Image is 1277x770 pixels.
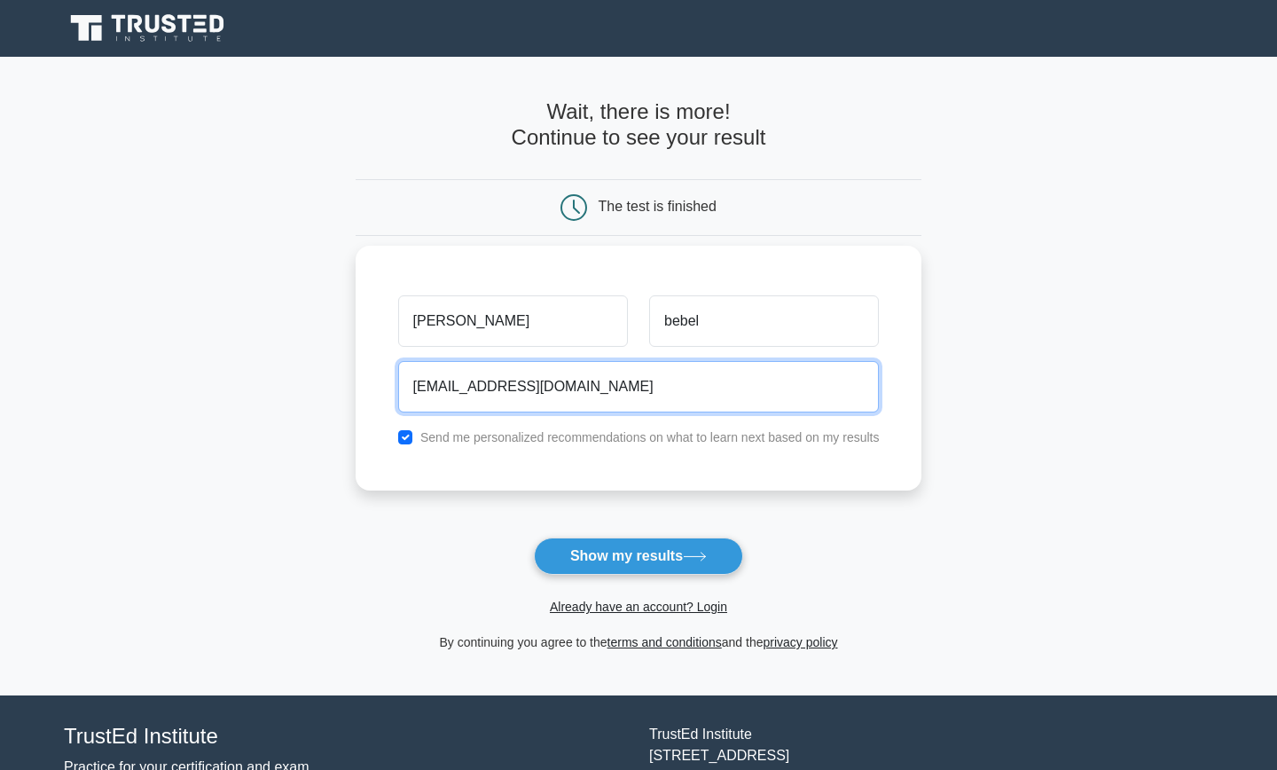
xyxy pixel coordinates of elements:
a: Already have an account? Login [550,600,727,614]
div: The test is finished [599,199,717,214]
h4: Wait, there is more! Continue to see your result [356,99,922,151]
a: terms and conditions [607,635,722,649]
div: By continuing you agree to the and the [345,632,933,653]
input: Email [398,361,880,412]
h4: TrustEd Institute [64,724,628,750]
input: First name [398,295,628,347]
a: privacy policy [764,635,838,649]
button: Show my results [534,538,743,575]
label: Send me personalized recommendations on what to learn next based on my results [420,430,880,444]
input: Last name [649,295,879,347]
